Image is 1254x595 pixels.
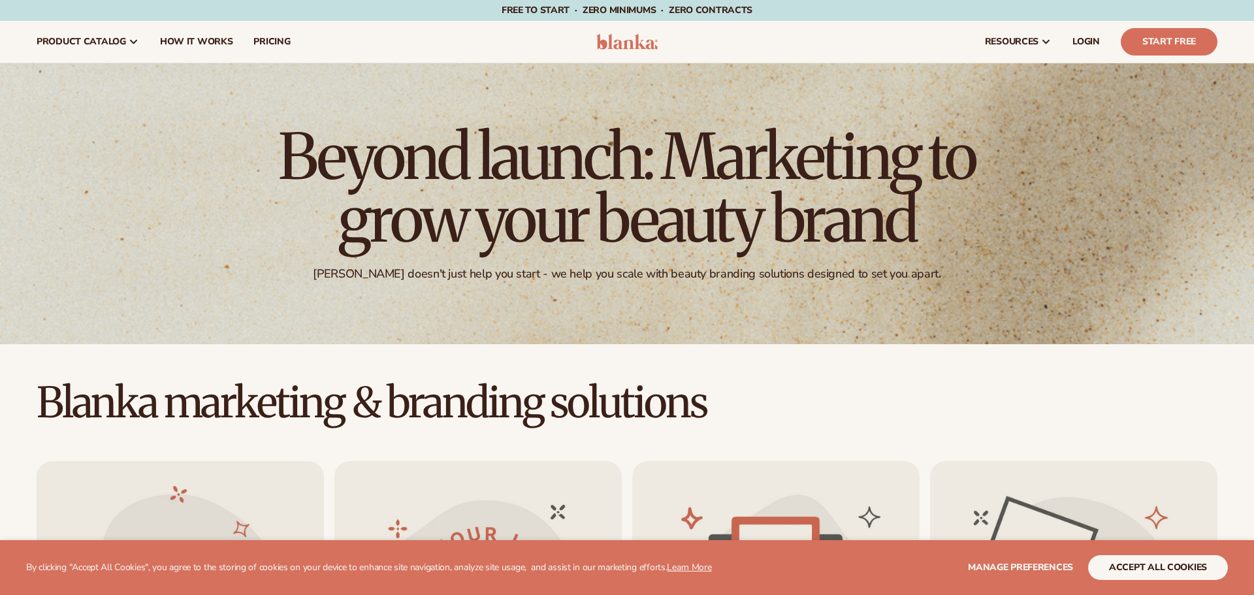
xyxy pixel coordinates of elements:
span: resources [985,37,1038,47]
span: product catalog [37,37,126,47]
h1: Beyond launch: Marketing to grow your beauty brand [268,125,986,251]
span: LOGIN [1072,37,1100,47]
a: Learn More [667,561,711,573]
span: pricing [253,37,290,47]
a: How It Works [150,21,244,63]
a: resources [974,21,1062,63]
button: Manage preferences [968,555,1073,580]
span: How It Works [160,37,233,47]
img: logo [596,34,658,50]
button: accept all cookies [1088,555,1228,580]
p: By clicking "Accept All Cookies", you agree to the storing of cookies on your device to enhance s... [26,562,712,573]
span: Manage preferences [968,561,1073,573]
a: LOGIN [1062,21,1110,63]
a: product catalog [26,21,150,63]
a: pricing [243,21,300,63]
span: Free to start · ZERO minimums · ZERO contracts [502,4,752,16]
div: [PERSON_NAME] doesn't just help you start - we help you scale with beauty branding solutions desi... [313,266,940,281]
a: Start Free [1121,28,1217,56]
